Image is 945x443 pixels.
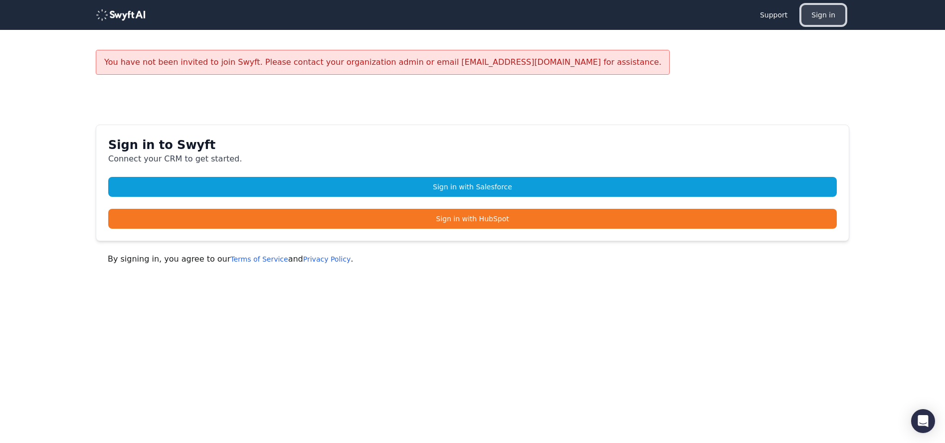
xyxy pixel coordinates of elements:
[303,255,351,263] a: Privacy Policy
[96,50,670,75] div: You have not been invited to join Swyft. Please contact your organization admin or email [EMAIL_A...
[230,255,288,263] a: Terms of Service
[108,209,837,229] a: Sign in with HubSpot
[750,5,797,25] a: Support
[108,253,837,265] p: By signing in, you agree to our and .
[108,153,837,165] p: Connect your CRM to get started.
[801,5,845,25] button: Sign in
[108,137,837,153] h1: Sign in to Swyft
[108,177,837,197] a: Sign in with Salesforce
[911,409,935,433] div: Open Intercom Messenger
[96,9,146,21] img: logo-488353a97b7647c9773e25e94dd66c4536ad24f66c59206894594c5eb3334934.png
